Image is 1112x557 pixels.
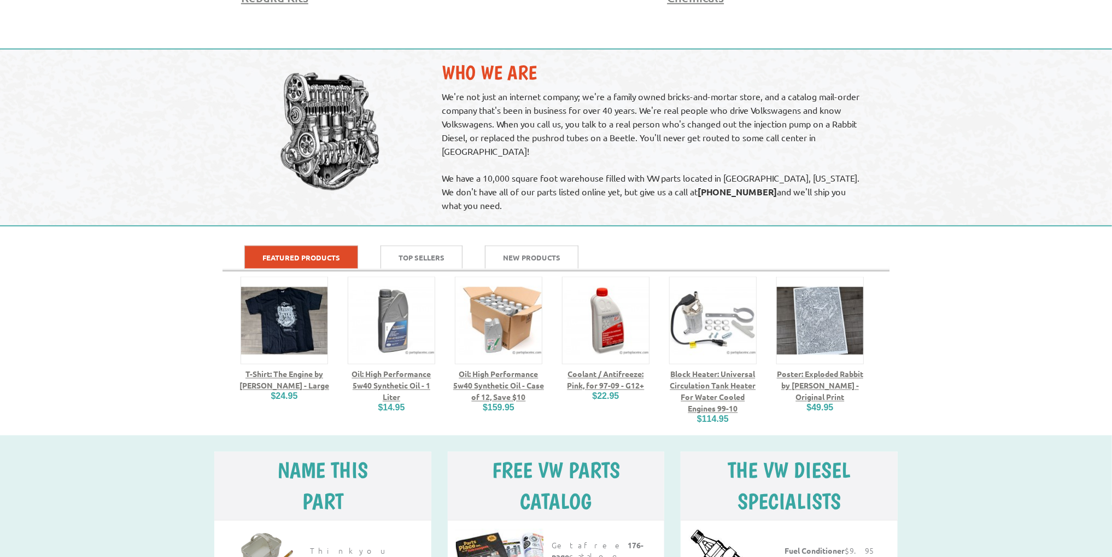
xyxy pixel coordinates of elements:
[227,457,418,484] h5: Name this
[442,90,865,158] p: We're not just an internet company; we're a family owned bricks-and-mortar store, and a catalog m...
[241,277,328,364] img: Peter Aschwanden The Engine Large T-Shirt
[442,61,865,84] h2: Who We Are
[694,457,885,484] h5: The VW Diesel
[669,277,757,364] img: Block Heater:Circulation Tank Heater
[453,369,544,402] a: Oil: High Performance 5w40 Synthetic Oil - Case of 12, Save $10
[378,403,405,413] span: $14.95
[461,457,652,484] h5: free vw parts
[239,369,329,391] a: T-Shirt: The Engine by [PERSON_NAME] - Large
[593,392,619,401] span: $22.95
[455,277,542,364] img: 502.00 505.00 505.1 5w40 Motor Oil Case
[352,369,431,402] a: Oil: High Performance 5w40 Synthetic Oil - 1 Liter
[807,403,834,413] span: $49.95
[785,546,845,556] strong: Fuel Conditioner
[461,489,652,515] h5: catalog
[694,489,885,515] h5: Specialists
[244,246,358,269] a: Featured Products
[485,246,578,269] a: New Products
[776,277,864,364] img: Peter Aschwanden Exploded Rabbit Original Poster
[698,186,777,198] strong: [PHONE_NUMBER]
[562,277,649,364] img: G12+ coolant
[227,489,418,515] h5: part
[442,171,865,212] p: We have a 10,000 square foot warehouse filled with VW parts located in [GEOGRAPHIC_DATA], [US_STA...
[697,415,729,424] span: $114.95
[670,369,756,414] a: Block Heater: Universal Circulation Tank Heater For Water Cooled Engines 99-10
[777,369,863,402] a: Poster: Exploded Rabbit by [PERSON_NAME] - Original Print
[483,403,514,413] span: $159.95
[348,277,435,364] img: 502.00 505.00 505.1 5w40 Motor Oil 1 Liter
[381,246,463,269] a: Top Sellers
[271,392,298,401] span: $24.95
[567,369,645,391] a: Coolant / Antifreeze: Pink, for 97-09 - G12+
